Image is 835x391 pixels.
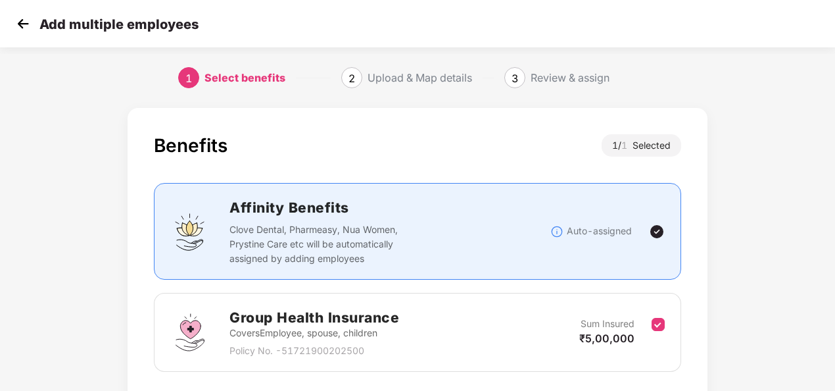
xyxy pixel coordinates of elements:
p: Covers Employee, spouse, children [229,326,399,340]
div: Review & assign [531,67,609,88]
img: svg+xml;base64,PHN2ZyB4bWxucz0iaHR0cDovL3d3dy53My5vcmcvMjAwMC9zdmciIHdpZHRoPSIzMCIgaGVpZ2h0PSIzMC... [13,14,33,34]
p: Policy No. - 51721900202500 [229,344,399,358]
span: 2 [348,72,355,85]
h2: Group Health Insurance [229,307,399,328]
img: svg+xml;base64,PHN2ZyBpZD0iVGljay0yNHgyNCIgeG1sbnM9Imh0dHA6Ly93d3cudzMub3JnLzIwMDAvc3ZnIiB3aWR0aD... [649,224,665,240]
p: Auto-assigned [567,224,632,238]
span: 1 [621,140,632,151]
img: svg+xml;base64,PHN2ZyBpZD0iSW5mb18tXzMyeDMyIiBkYXRhLW5hbWU9IkluZm8gLSAzMngzMiIgeG1sbnM9Imh0dHA6Ly... [550,225,563,238]
span: 1 [185,72,192,85]
div: 1 / Selected [602,134,681,157]
p: Sum Insured [581,317,634,331]
div: Upload & Map details [368,67,472,88]
span: 3 [512,72,518,85]
img: svg+xml;base64,PHN2ZyBpZD0iQWZmaW5pdHlfQmVuZWZpdHMiIGRhdGEtbmFtZT0iQWZmaW5pdHkgQmVuZWZpdHMiIHhtbG... [170,212,210,251]
div: Select benefits [204,67,285,88]
img: svg+xml;base64,PHN2ZyBpZD0iR3JvdXBfSGVhbHRoX0luc3VyYW5jZSIgZGF0YS1uYW1lPSJHcm91cCBIZWFsdGggSW5zdX... [170,313,210,352]
h2: Affinity Benefits [229,197,550,219]
p: Clove Dental, Pharmeasy, Nua Women, Prystine Care etc will be automatically assigned by adding em... [229,222,422,266]
div: Benefits [154,134,227,157]
p: Add multiple employees [39,16,199,32]
span: ₹5,00,000 [579,332,634,345]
